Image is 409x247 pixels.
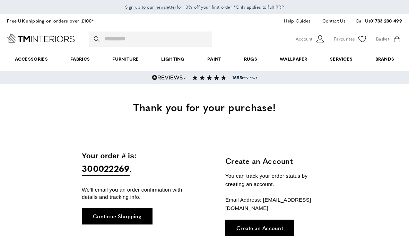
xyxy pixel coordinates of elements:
[317,16,345,26] a: Contact Us
[225,196,328,212] p: Email Address: [EMAIL_ADDRESS][DOMAIN_NAME]
[268,48,319,70] a: Wallpaper
[7,17,94,24] a: Free UK shipping on orders over £100*
[225,156,328,166] h3: Create an Account
[296,34,325,44] button: Customer Account
[82,161,130,176] span: 300022269
[125,4,284,10] span: for 10% off your first order *Only applies to full RRP
[364,48,406,70] a: Brands
[196,48,233,70] a: Paint
[59,48,101,70] a: Fabrics
[93,213,141,219] span: Continue Shopping
[82,208,153,224] a: Continue Shopping
[192,75,227,80] img: Reviews section
[319,48,364,70] a: Services
[370,17,402,24] a: 01733 230 499
[334,34,367,44] a: Favourites
[225,172,328,188] p: You can track your order status by creating an account.
[152,75,186,80] img: Reviews.io 5 stars
[82,150,183,176] p: Your order # is: .
[232,74,242,81] strong: 1655
[3,48,59,70] span: Accessories
[296,35,312,43] span: Account
[7,34,75,43] a: Go to Home page
[232,75,257,80] span: reviews
[133,99,276,114] span: Thank you for your purchase!
[125,3,177,10] a: Sign up to our newsletter
[356,17,402,25] p: Call Us
[150,48,196,70] a: Lighting
[236,225,283,230] span: Create an Account
[279,16,315,26] a: Help Guides
[94,32,101,47] button: Search
[82,186,183,201] p: We'll email you an order confirmation with details and tracking info.
[233,48,268,70] a: Rugs
[334,35,355,43] span: Favourites
[125,4,177,10] span: Sign up to our newsletter
[101,48,150,70] a: Furniture
[225,220,294,236] a: Create an Account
